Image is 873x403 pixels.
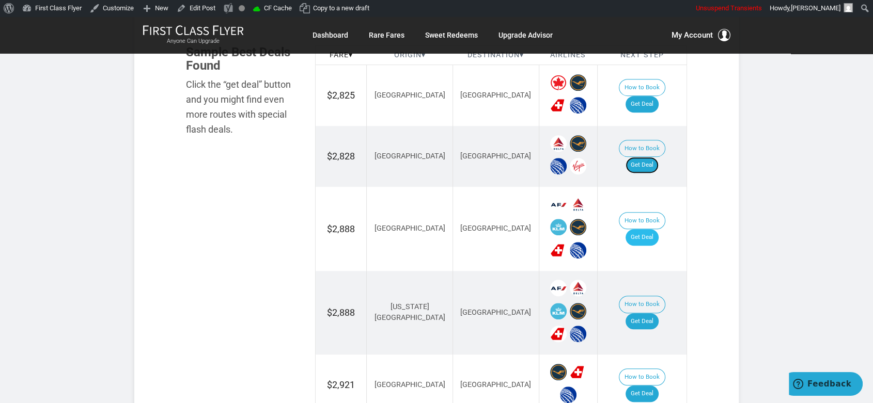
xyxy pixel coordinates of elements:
th: Destination [453,45,539,65]
div: Click the “get deal” button and you might find even more routes with special flash deals. [186,77,300,137]
span: United [560,386,576,403]
h3: Sample Best Deals Found [186,45,300,73]
span: [GEOGRAPHIC_DATA] [374,91,445,100]
a: Sweet Redeems [425,26,478,44]
button: How to Book [619,212,665,230]
span: $2,921 [327,379,355,390]
a: Upgrade Advisor [498,26,553,44]
button: How to Book [619,368,665,386]
th: Origin [367,45,453,65]
a: Dashboard [313,26,348,44]
span: Swiss [570,364,586,380]
span: United [570,242,586,259]
span: Unsuspend Transients [696,4,762,12]
span: [GEOGRAPHIC_DATA] [374,224,445,233]
span: Lufthansa [570,219,586,235]
span: $2,828 [327,151,355,162]
span: $2,888 [327,223,355,234]
span: [PERSON_NAME] [791,4,840,12]
span: United [550,158,567,174]
button: How to Book [619,140,665,157]
span: ▾ [421,51,425,59]
span: [GEOGRAPHIC_DATA] [460,224,531,233]
span: Swiss [550,242,567,259]
th: Next Step [597,45,687,65]
span: Lufthansa [550,364,567,380]
th: Airlines [539,45,597,65]
span: KLM [550,219,567,235]
span: ▾ [349,51,353,59]
span: Delta Airlines [570,196,586,213]
a: Get Deal [626,229,659,246]
span: Swiss [550,97,567,114]
span: $2,888 [327,307,355,318]
span: My Account [672,29,713,41]
span: $2,825 [327,90,355,101]
span: Lufthansa [570,135,586,152]
a: First Class FlyerAnyone Can Upgrade [143,25,244,45]
span: Swiss [550,326,567,342]
span: Delta Airlines [570,280,586,296]
img: First Class Flyer [143,25,244,36]
span: [GEOGRAPHIC_DATA] [460,380,531,389]
span: [GEOGRAPHIC_DATA] [374,152,445,160]
span: United [570,326,586,342]
span: Air Canada [550,74,567,91]
span: Delta Airlines [550,135,567,152]
button: How to Book [619,79,665,96]
span: Lufthansa [570,74,586,91]
a: Get Deal [626,96,659,112]
button: How to Book [619,296,665,313]
a: Get Deal [626,157,659,173]
a: Rare Fares [369,26,404,44]
span: [GEOGRAPHIC_DATA] [460,91,531,100]
span: Virgin Atlantic [570,158,586,174]
span: [GEOGRAPHIC_DATA] [460,152,531,160]
span: [US_STATE][GEOGRAPHIC_DATA] [374,302,445,322]
a: Get Deal [626,313,659,330]
span: [GEOGRAPHIC_DATA] [460,308,531,317]
button: My Account [672,29,730,41]
small: Anyone Can Upgrade [143,38,244,45]
a: Get Deal [626,385,659,402]
span: ▾ [520,51,524,59]
span: Air France [550,196,567,213]
span: KLM [550,303,567,319]
span: Air France [550,280,567,296]
span: [GEOGRAPHIC_DATA] [374,380,445,389]
span: United [570,97,586,114]
th: Fare [316,45,367,65]
iframe: Opens a widget where you can find more information [789,372,863,398]
span: Lufthansa [570,303,586,319]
